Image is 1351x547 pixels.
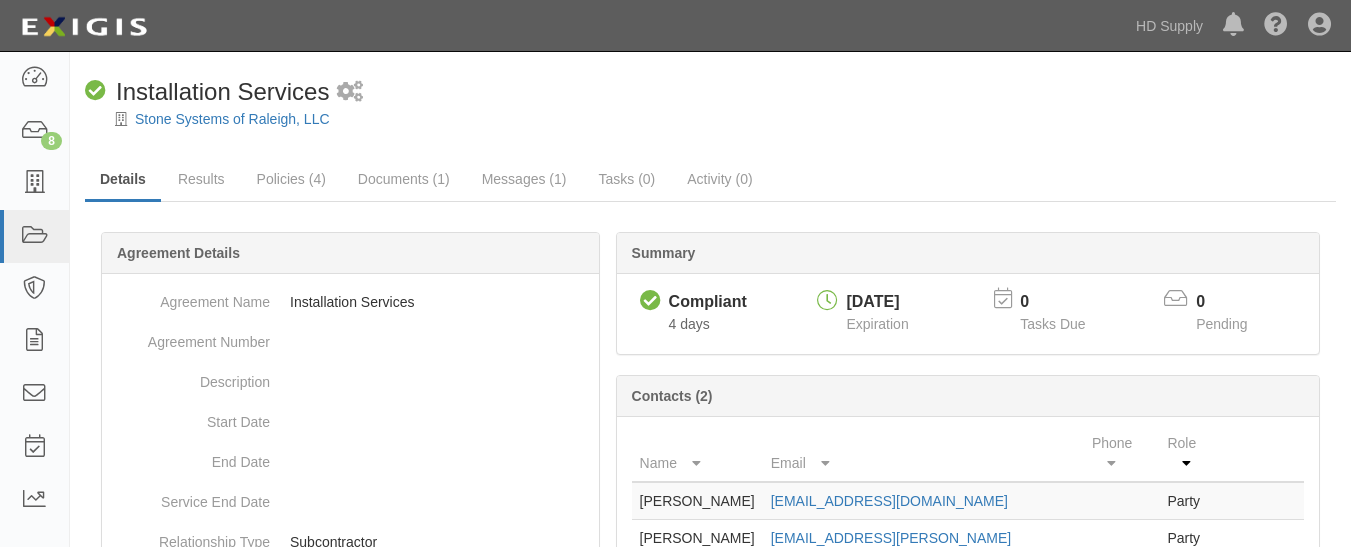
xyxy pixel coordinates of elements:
[632,425,763,482] th: Name
[632,245,696,261] b: Summary
[846,291,908,314] div: [DATE]
[1264,14,1288,38] i: Help Center - Complianz
[110,322,270,352] dt: Agreement Number
[640,291,661,312] i: Compliant
[1126,6,1213,46] a: HD Supply
[1084,425,1159,482] th: Phone
[41,132,62,150] div: 8
[467,159,582,199] a: Messages (1)
[1020,291,1110,314] p: 0
[163,159,240,199] a: Results
[85,75,329,109] div: Installation Services
[1159,425,1224,482] th: Role
[242,159,341,199] a: Policies (4)
[110,362,270,392] dt: Description
[116,78,329,105] span: Installation Services
[632,388,713,404] b: Contacts (2)
[583,159,670,199] a: Tasks (0)
[669,291,747,314] div: Compliant
[672,159,767,199] a: Activity (0)
[343,159,465,199] a: Documents (1)
[763,425,1084,482] th: Email
[771,493,1008,509] a: [EMAIL_ADDRESS][DOMAIN_NAME]
[110,482,270,512] dt: Service End Date
[85,159,161,202] a: Details
[110,282,591,322] dd: Installation Services
[1196,291,1272,314] p: 0
[632,482,763,520] td: [PERSON_NAME]
[117,245,240,261] b: Agreement Details
[85,81,106,102] i: Compliant
[110,402,270,432] dt: Start Date
[846,316,908,332] span: Expiration
[669,316,710,332] span: Since 09/26/2025
[1159,482,1224,520] td: Party
[135,111,330,127] a: Stone Systems of Raleigh, LLC
[110,442,270,472] dt: End Date
[110,282,270,312] dt: Agreement Name
[15,9,153,45] img: logo-5460c22ac91f19d4615b14bd174203de0afe785f0fc80cf4dbbc73dc1793850b.png
[1020,316,1085,332] span: Tasks Due
[1196,316,1247,332] span: Pending
[337,82,363,103] i: 1 scheduled workflow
